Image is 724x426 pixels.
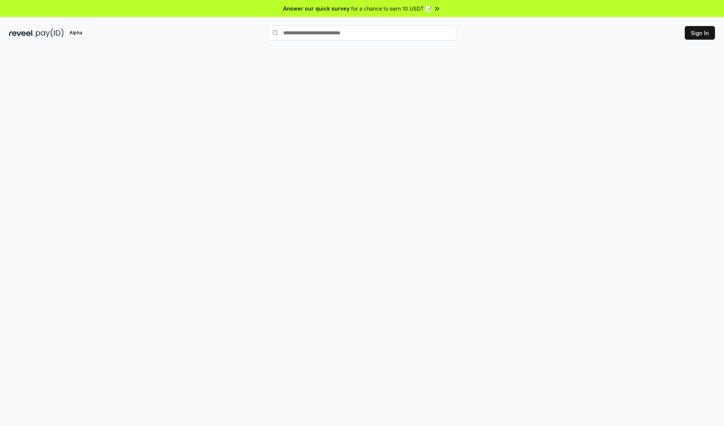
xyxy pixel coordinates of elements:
img: reveel_dark [9,28,34,38]
span: for a chance to earn 10 USDT 📝 [351,5,432,12]
span: Answer our quick survey [283,5,350,12]
div: Alpha [65,28,86,38]
button: Sign In [685,26,715,40]
img: pay_id [36,28,64,38]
